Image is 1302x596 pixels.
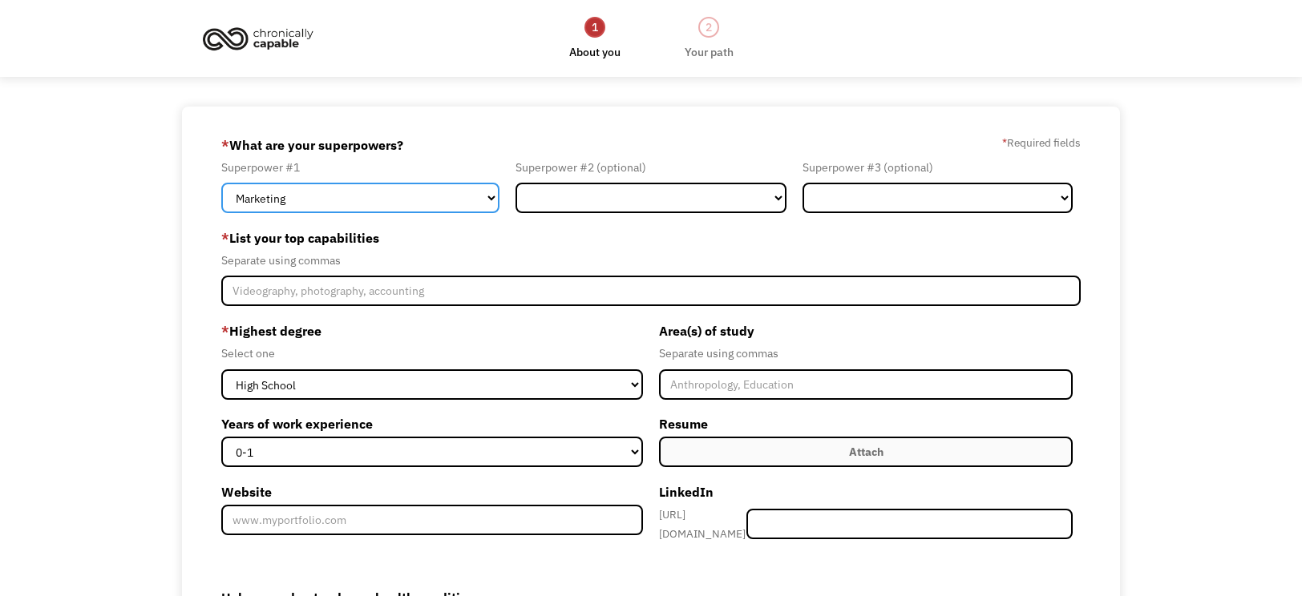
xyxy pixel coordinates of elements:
label: Highest degree [221,318,643,344]
div: 1 [584,17,605,38]
input: Anthropology, Education [659,369,1073,400]
label: Years of work experience [221,411,643,437]
div: Separate using commas [659,344,1073,363]
div: Attach [849,442,883,461]
div: Superpower #2 (optional) [516,158,786,177]
label: Required fields [1002,133,1081,152]
input: www.myportfolio.com [221,505,643,535]
a: 2Your path [685,15,734,62]
div: Superpower #1 [221,158,500,177]
div: Your path [685,42,734,62]
div: [URL][DOMAIN_NAME] [659,505,746,543]
label: Attach [659,437,1073,467]
div: 2 [698,17,719,38]
label: Area(s) of study [659,318,1073,344]
label: Website [221,479,643,505]
a: 1About you [569,15,621,62]
div: About you [569,42,621,62]
input: Videography, photography, accounting [221,276,1082,306]
label: Resume [659,411,1073,437]
label: List your top capabilities [221,225,1082,251]
label: LinkedIn [659,479,1073,505]
div: Superpower #3 (optional) [803,158,1074,177]
div: Separate using commas [221,251,1082,270]
div: Select one [221,344,643,363]
img: Chronically Capable logo [198,21,318,56]
label: What are your superpowers? [221,132,403,158]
